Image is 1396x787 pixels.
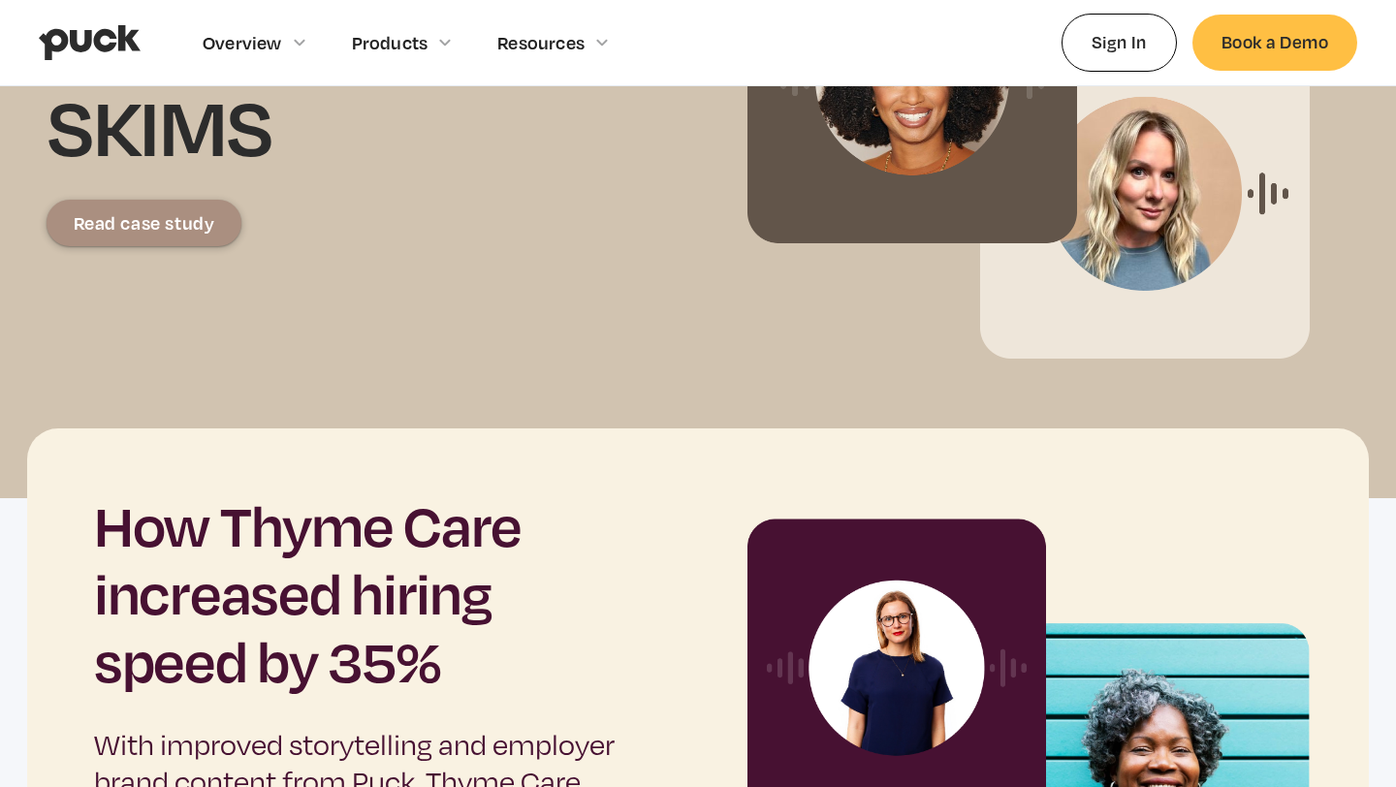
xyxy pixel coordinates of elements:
div: Read case study [74,213,215,233]
div: Overview [203,32,282,53]
div: Resources [497,32,585,53]
a: Sign In [1062,14,1177,71]
div: Products [352,32,428,53]
a: Read case study [47,200,241,246]
a: Book a Demo [1192,15,1357,70]
h2: How Thyme Care increased hiring speed by 35% [94,490,641,695]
